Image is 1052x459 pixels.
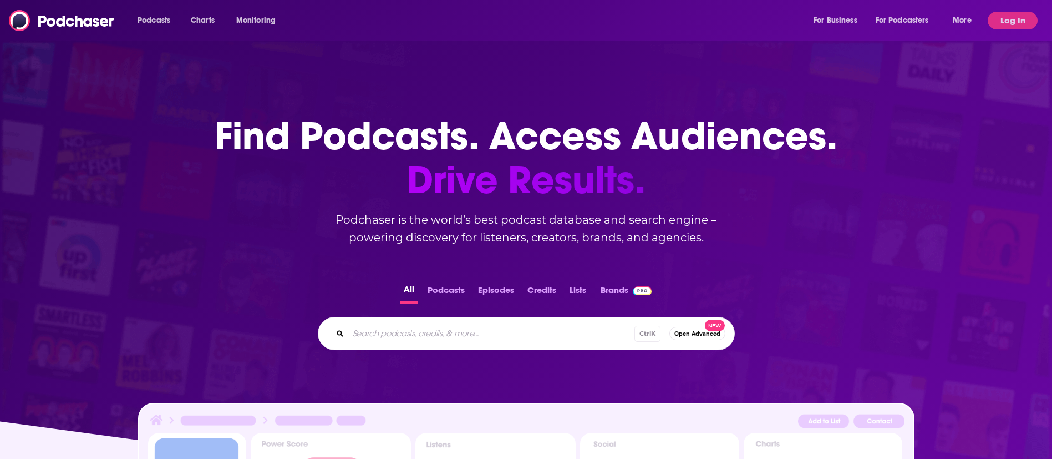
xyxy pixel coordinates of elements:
img: Podcast Insights Header [148,413,904,432]
div: Search podcasts, credits, & more... [318,317,735,350]
button: open menu [806,12,871,29]
h2: Podchaser is the world’s best podcast database and search engine – powering discovery for listene... [304,211,748,246]
span: Monitoring [236,13,276,28]
button: Open AdvancedNew [669,327,725,340]
button: open menu [945,12,985,29]
input: Search podcasts, credits, & more... [348,325,634,342]
img: Podchaser Pro [633,286,652,295]
button: Episodes [475,282,517,304]
span: More [953,13,972,28]
button: All [400,282,418,304]
img: Podchaser - Follow, Share and Rate Podcasts [9,10,115,31]
span: Charts [191,13,215,28]
span: New [705,320,725,331]
button: Podcasts [424,282,468,304]
a: Charts [184,12,221,29]
button: Lists [566,282,589,304]
span: Podcasts [138,13,170,28]
button: Log In [988,12,1038,29]
span: podcast sponsors and advertiser tracking [149,335,903,423]
span: Drive Results. [215,158,837,202]
button: Credits [524,282,560,304]
button: open menu [130,12,185,29]
button: open menu [868,12,945,29]
button: open menu [228,12,290,29]
a: BrandsPodchaser Pro [601,282,652,304]
span: For Business [814,13,857,28]
span: Open Advanced [674,331,720,337]
h1: Find Podcasts. Access Audiences. [215,114,837,202]
span: For Podcasters [876,13,929,28]
span: Ctrl K [634,326,660,342]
